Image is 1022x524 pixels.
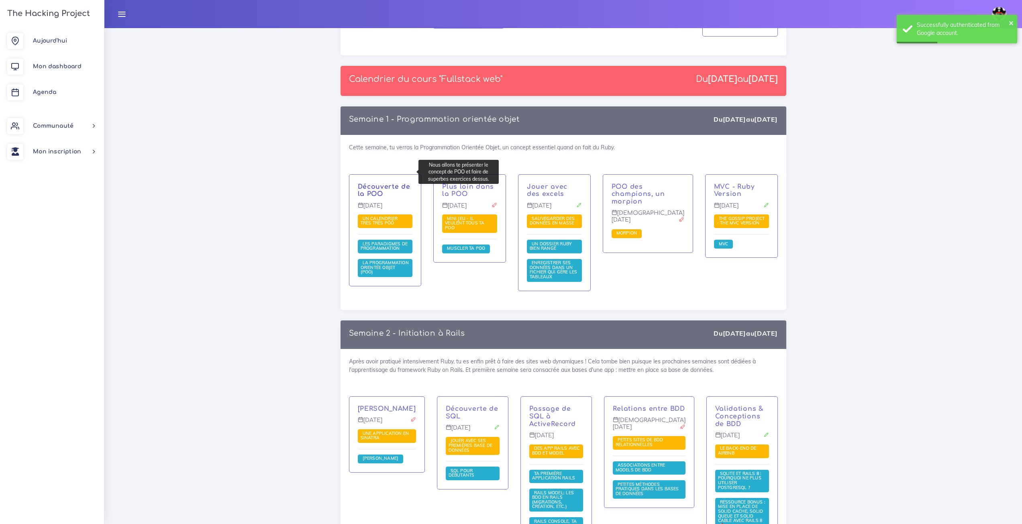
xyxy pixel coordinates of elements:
[616,462,665,473] span: Associations entre models de BDD
[33,89,56,95] span: Agenda
[33,123,73,129] span: Communauté
[349,115,520,123] a: Semaine 1 - Programmation orientée objet
[1009,18,1014,27] button: ×
[33,149,81,155] span: Mon inscription
[613,405,685,413] p: Relations entre BDD
[723,329,746,337] strong: [DATE]
[715,405,769,428] p: Validations & Conceptions de BDD
[696,74,778,84] div: Du au
[714,115,777,124] div: Du au
[442,183,494,198] a: Plus loin dans la POO
[358,417,416,430] p: [DATE]
[708,74,737,84] strong: [DATE]
[723,115,746,123] strong: [DATE]
[33,63,82,69] span: Mon dashboard
[718,445,757,456] span: Le Back-end de Airbnb
[361,260,409,275] a: La Programmation Orientée Objet (POO)
[754,115,777,123] strong: [DATE]
[529,432,583,445] p: [DATE]
[754,329,777,337] strong: [DATE]
[715,432,769,445] p: [DATE]
[532,445,580,456] span: Des app Rails avec BDD et Model
[446,424,500,437] p: [DATE]
[341,135,786,310] div: Cette semaine, tu verras la Programmation Orientée Objet, un concept essentiel quand on fait du R...
[714,329,777,338] div: Du au
[714,183,769,198] p: MVC - Ruby Version
[445,245,487,251] span: Muscler ta POO
[530,241,571,251] span: Un dossier Ruby bien rangé
[616,481,679,496] span: Petites méthodes pratiques dans les bases de données
[358,405,416,413] p: [PERSON_NAME]
[361,455,401,461] span: [PERSON_NAME]
[749,74,778,84] strong: [DATE]
[612,183,684,206] p: POO des champions, un morpion
[532,471,577,481] span: Ta première application Rails
[361,216,398,226] a: Un calendrier très très PÔÔ
[349,74,503,84] p: Calendrier du cours "Fullstack web"
[358,202,413,215] p: [DATE]
[33,38,67,44] span: Aujourd'hui
[527,202,582,215] p: [DATE]
[446,405,500,420] p: Découverte de SQL
[530,260,577,279] span: Enregistrer ses données dans un fichier qui gère les tableaux
[527,183,582,198] p: Jouer avec des excels
[992,7,1006,21] img: avatar
[613,417,685,436] p: [DEMOGRAPHIC_DATA][DATE]
[349,329,465,338] p: Semaine 2 - Initiation à Rails
[361,216,398,226] span: Un calendrier très très PÔÔ
[530,216,576,226] span: Sauvegarder des données en masse
[612,210,684,229] p: [DEMOGRAPHIC_DATA][DATE]
[718,471,762,490] span: SQLite et Rails 8 : Pourquoi ne plus utiliser PostgreSQL ?
[714,202,769,215] p: [DATE]
[361,430,409,441] span: Une application en Sinatra
[358,183,410,198] a: Découverte de la POO
[614,230,639,236] span: Morpion
[5,9,90,18] h3: The Hacking Project
[445,246,487,251] a: Muscler ta POO
[361,241,408,251] a: Les paradigmes de programmation
[449,438,493,453] span: Jouer avec ses premières base de données
[445,216,484,231] a: Mini jeu - il veulent tous ta POO
[418,160,499,184] div: Nous allons te présenter le concept de POO et faire de superbes exercices dessus.
[717,241,730,247] span: MVC
[529,405,583,428] p: Passage de SQL à ActiveRecord
[532,490,574,510] span: Rails Model: les BDD en Rails (migrations, création, etc.)
[717,216,765,226] span: The Gossip Project - The MVC version
[442,202,497,215] p: [DATE]
[449,468,477,478] span: SQL pour débutants
[917,21,1011,37] div: Successfully authenticated from Google account.
[616,437,663,447] span: Petits sites de BDD relationnelles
